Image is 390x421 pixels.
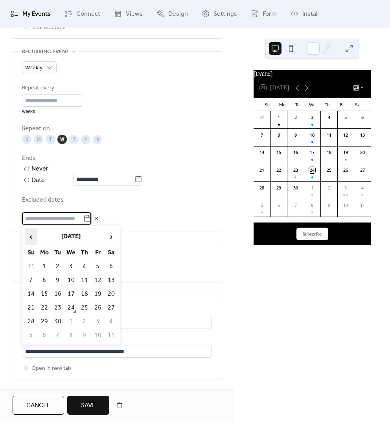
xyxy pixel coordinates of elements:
[31,164,49,174] div: Never
[326,185,332,191] div: 2
[38,228,104,245] th: [DATE]
[105,229,117,245] span: ›
[93,135,102,144] div: S
[276,132,282,138] div: 8
[359,202,366,208] div: 11
[92,274,104,287] td: 12
[259,149,265,156] div: 14
[276,202,282,208] div: 6
[260,98,275,111] div: Su
[38,315,51,328] td: 29
[309,149,315,156] div: 17
[38,274,51,287] td: 8
[276,167,282,173] div: 22
[254,70,371,78] div: [DATE]
[263,9,277,19] span: Form
[309,114,315,121] div: 3
[25,315,37,328] td: 28
[326,132,332,138] div: 11
[52,287,64,300] td: 16
[65,315,77,328] td: 1
[326,167,332,173] div: 25
[168,9,188,19] span: Design
[59,3,106,24] a: Connect
[151,3,194,24] a: Design
[350,98,364,111] div: Sa
[259,114,265,121] div: 31
[92,301,104,314] td: 26
[305,98,320,111] div: We
[22,154,210,163] div: Ends
[22,47,70,57] span: Recurring event
[309,202,315,208] div: 8
[292,114,298,121] div: 2
[69,135,79,144] div: T
[105,287,118,300] td: 20
[52,329,64,342] td: 7
[65,329,77,342] td: 8
[359,149,366,156] div: 20
[213,9,237,19] span: Settings
[65,260,77,273] td: 3
[38,287,51,300] td: 15
[292,167,298,173] div: 23
[342,114,349,121] div: 5
[65,301,77,314] td: 24
[78,260,91,273] td: 4
[65,287,77,300] td: 17
[22,124,210,134] div: Repeat on
[276,185,282,191] div: 29
[38,329,51,342] td: 6
[25,274,37,287] td: 7
[92,260,104,273] td: 5
[335,98,350,111] div: Fr
[25,246,37,259] th: Su
[309,167,315,173] div: 24
[65,246,77,259] th: We
[81,135,90,144] div: F
[292,132,298,138] div: 9
[275,98,290,111] div: Mo
[25,287,37,300] td: 14
[302,9,318,19] span: Install
[78,287,91,300] td: 18
[245,3,283,24] a: Form
[342,132,349,138] div: 12
[342,149,349,156] div: 19
[359,185,366,191] div: 4
[326,114,332,121] div: 4
[78,301,91,314] td: 25
[31,23,66,33] span: Hide end time
[259,132,265,138] div: 7
[259,167,265,173] div: 21
[292,149,298,156] div: 16
[34,135,43,144] div: M
[81,401,96,410] span: Save
[105,246,118,259] th: Sa
[276,149,282,156] div: 15
[46,135,55,144] div: T
[22,9,51,19] span: My Events
[52,301,64,314] td: 23
[25,260,37,273] td: 31
[259,202,265,208] div: 5
[52,315,64,328] td: 30
[108,3,149,24] a: Views
[105,315,118,328] td: 4
[342,167,349,173] div: 26
[22,83,82,93] div: Repeat every
[22,108,83,115] div: weeks
[38,260,51,273] td: 1
[92,329,104,342] td: 10
[292,202,298,208] div: 7
[359,132,366,138] div: 13
[342,185,349,191] div: 3
[25,63,42,73] span: Weekly
[309,185,315,191] div: 1
[105,260,118,273] td: 6
[52,246,64,259] th: Tu
[13,396,64,415] button: Cancel
[57,135,67,144] div: W
[38,246,51,259] th: Mo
